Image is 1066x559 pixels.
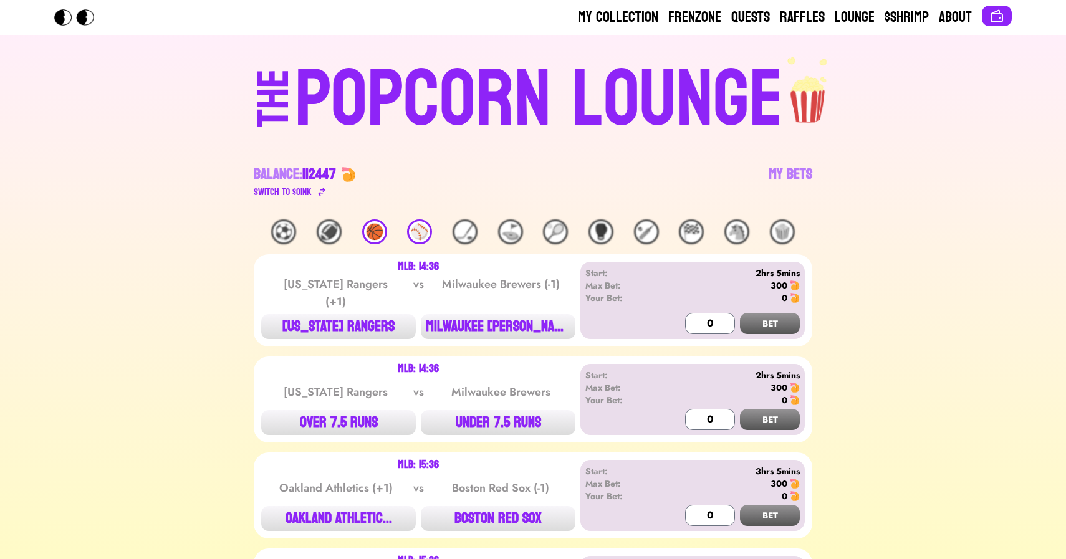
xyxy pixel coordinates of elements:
[740,409,800,430] button: BET
[585,279,657,292] div: Max Bet:
[885,7,929,27] a: $Shrimp
[790,479,800,489] img: 🍤
[295,60,783,140] div: POPCORN LOUNGE
[411,275,426,310] div: vs
[254,184,312,199] div: Switch to $ OINK
[398,460,439,470] div: MLB: 15:36
[740,505,800,526] button: BET
[438,383,564,401] div: Milwaukee Brewers
[251,69,296,152] div: THE
[783,55,834,125] img: popcorn
[585,369,657,381] div: Start:
[724,219,749,244] div: 🐴
[780,7,825,27] a: Raffles
[453,219,478,244] div: 🏒
[273,383,399,401] div: [US_STATE] Rangers
[498,219,523,244] div: ⛳️
[771,477,787,490] div: 300
[679,219,704,244] div: 🏁
[421,506,575,531] button: BOSTON RED SOX
[770,219,795,244] div: 🍿
[790,395,800,405] img: 🍤
[657,465,800,477] div: 3hrs 5mins
[254,165,336,184] div: Balance:
[790,491,800,501] img: 🍤
[261,314,416,339] button: [US_STATE] RANGERS
[543,219,568,244] div: 🎾
[273,275,399,310] div: [US_STATE] Rangers (+1)
[261,410,416,435] button: OVER 7.5 RUNS
[407,219,432,244] div: ⚾️
[578,7,658,27] a: My Collection
[438,275,564,310] div: Milwaukee Brewers (-1)
[317,219,342,244] div: 🏈
[585,477,657,490] div: Max Bet:
[149,55,917,140] a: THEPOPCORN LOUNGEpopcorn
[341,167,356,182] img: 🍤
[790,293,800,303] img: 🍤
[588,219,613,244] div: 🥊
[302,161,336,188] span: 112447
[782,394,787,406] div: 0
[421,410,575,435] button: UNDER 7.5 RUNS
[261,506,416,531] button: OAKLAND ATHLETIC...
[790,383,800,393] img: 🍤
[657,369,800,381] div: 2hrs 5mins
[398,262,439,272] div: MLB: 14:36
[782,292,787,304] div: 0
[421,314,575,339] button: MILWAUKEE [PERSON_NAME]...
[54,9,104,26] img: Popcorn
[585,490,657,502] div: Your Bet:
[939,7,972,27] a: About
[740,313,800,334] button: BET
[634,219,659,244] div: 🏏
[585,292,657,304] div: Your Bet:
[657,267,800,279] div: 2hrs 5mins
[271,219,296,244] div: ⚽️
[411,479,426,497] div: vs
[782,490,787,502] div: 0
[585,381,657,394] div: Max Bet:
[411,383,426,401] div: vs
[771,381,787,394] div: 300
[989,9,1004,24] img: Connect wallet
[769,165,812,199] a: My Bets
[585,267,657,279] div: Start:
[273,479,399,497] div: Oakland Athletics (+1)
[835,7,875,27] a: Lounge
[362,219,387,244] div: 🏀
[790,280,800,290] img: 🍤
[771,279,787,292] div: 300
[585,465,657,477] div: Start:
[668,7,721,27] a: Frenzone
[585,394,657,406] div: Your Bet:
[438,479,564,497] div: Boston Red Sox (-1)
[731,7,770,27] a: Quests
[398,364,439,374] div: MLB: 14:36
